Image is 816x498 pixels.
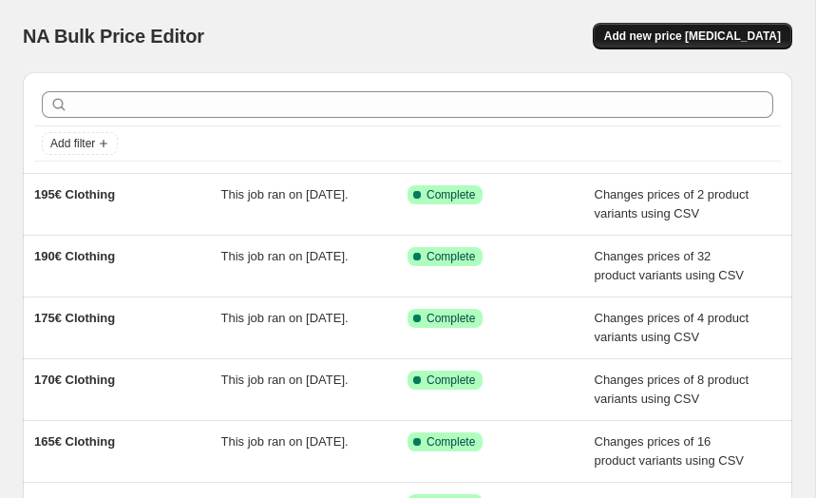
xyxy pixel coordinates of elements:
span: Changes prices of 4 product variants using CSV [595,311,750,344]
span: This job ran on [DATE]. [221,311,349,325]
span: This job ran on [DATE]. [221,187,349,201]
button: Add new price [MEDICAL_DATA] [593,23,792,49]
span: This job ran on [DATE]. [221,373,349,387]
span: Complete [427,187,475,202]
span: This job ran on [DATE]. [221,249,349,263]
span: Changes prices of 16 product variants using CSV [595,434,745,468]
span: Changes prices of 2 product variants using CSV [595,187,750,220]
span: Add new price [MEDICAL_DATA] [604,29,781,44]
span: 190€ Clothing [34,249,115,263]
span: Complete [427,373,475,388]
span: Complete [427,311,475,326]
span: Changes prices of 8 product variants using CSV [595,373,750,406]
span: Add filter [50,136,95,151]
button: Add filter [42,132,118,155]
span: 175€ Clothing [34,311,115,325]
span: 195€ Clothing [34,187,115,201]
span: 165€ Clothing [34,434,115,449]
span: NA Bulk Price Editor [23,26,204,47]
span: Complete [427,249,475,264]
span: Complete [427,434,475,450]
span: This job ran on [DATE]. [221,434,349,449]
span: 170€ Clothing [34,373,115,387]
span: Changes prices of 32 product variants using CSV [595,249,745,282]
